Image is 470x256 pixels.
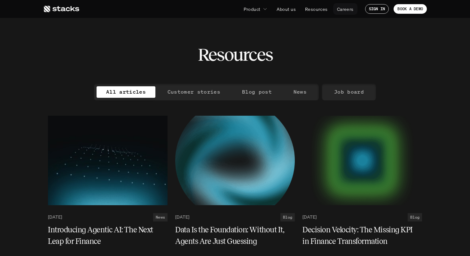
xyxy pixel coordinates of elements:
a: Introducing Agentic AI: The Next Leap for Finance [48,224,168,247]
a: Resources [301,3,332,15]
p: Customer stories [168,87,220,97]
a: Privacy Policy [96,29,123,34]
p: Job board [334,87,364,97]
h2: News [156,215,165,220]
h2: Blog [410,215,419,220]
a: Job board [325,86,373,98]
a: About us [273,3,300,15]
a: News [284,86,316,98]
h5: Data Is the Foundation: Without It, Agents Are Just Guessing [175,224,287,247]
p: [DATE] [48,214,62,220]
h5: Decision Velocity: The Missing KPI in Finance Transformation [302,224,414,247]
h2: Blog [283,215,292,220]
p: Product [244,6,261,12]
p: Blog post [242,87,272,97]
p: All articles [106,87,146,97]
h5: Introducing Agentic AI: The Next Leap for Finance [48,224,160,247]
p: About us [277,6,296,12]
a: Careers [333,3,357,15]
p: SIGN IN [369,7,385,11]
p: Resources [305,6,328,12]
p: [DATE] [175,214,189,220]
a: Data Is the Foundation: Without It, Agents Are Just Guessing [175,224,295,247]
a: [DATE]Blog [175,213,295,221]
a: BOOK A DEMO [394,4,427,14]
a: Customer stories [158,86,230,98]
a: [DATE]News [48,213,168,221]
a: Blog post [232,86,281,98]
a: Decision Velocity: The Missing KPI in Finance Transformation [302,224,422,247]
p: Careers [337,6,354,12]
a: SIGN IN [365,4,389,14]
a: All articles [97,86,155,98]
p: News [294,87,307,97]
p: BOOK A DEMO [397,7,423,11]
p: [DATE] [302,214,317,220]
a: [DATE]Blog [302,213,422,221]
h2: Resources [198,45,273,65]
